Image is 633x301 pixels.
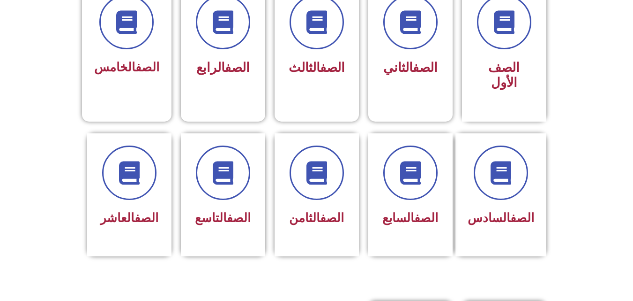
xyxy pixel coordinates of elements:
[382,211,438,225] span: السابع
[383,60,438,75] span: الثاني
[134,211,158,225] a: الصف
[488,60,520,90] span: الصف الأول
[510,211,534,225] a: الصف
[413,60,438,75] a: الصف
[289,60,345,75] span: الثالث
[196,60,250,75] span: الرابع
[195,211,251,225] span: التاسع
[94,60,159,74] span: الخامس
[225,60,250,75] a: الصف
[289,211,344,225] span: الثامن
[227,211,251,225] a: الصف
[320,60,345,75] a: الصف
[135,60,159,74] a: الصف
[468,211,534,225] span: السادس
[100,211,158,225] span: العاشر
[320,211,344,225] a: الصف
[414,211,438,225] a: الصف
